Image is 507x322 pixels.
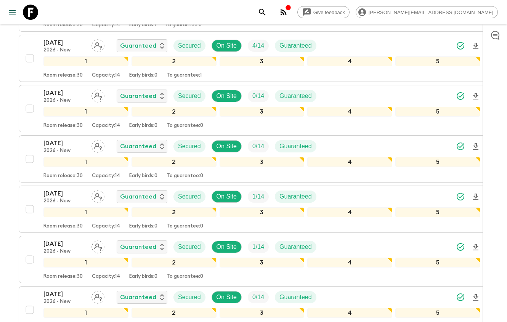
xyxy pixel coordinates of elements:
p: Room release: 30 [43,123,83,129]
p: On Site [217,192,237,201]
p: Secured [178,293,201,302]
div: 3 [220,157,305,167]
button: [DATE]2026 - NewAssign pack leaderGuaranteedSecuredOn SiteTrip FillGuaranteed12345Room release:30... [19,85,488,132]
p: Secured [178,91,201,101]
p: [DATE] [43,38,85,47]
div: 4 [307,157,392,167]
p: Early birds: 0 [129,223,157,229]
p: 2026 - New [43,47,85,53]
p: 0 / 14 [252,142,264,151]
p: Guaranteed [120,293,156,302]
div: Secured [173,90,205,102]
p: Capacity: 14 [92,72,120,78]
p: To guarantee: 0 [167,223,203,229]
p: 2026 - New [43,148,85,154]
p: On Site [217,91,237,101]
p: Secured [178,41,201,50]
div: Trip Fill [248,241,269,253]
p: Room release: 30 [43,22,83,28]
p: Capacity: 14 [92,274,120,280]
p: Secured [178,242,201,252]
div: 1 [43,157,128,167]
p: Guaranteed [120,242,156,252]
div: Trip Fill [248,140,269,152]
p: To guarantee: 0 [167,173,203,179]
p: Early birds: 1 [129,22,156,28]
p: Early birds: 0 [129,173,157,179]
div: 5 [395,308,480,318]
span: Assign pack leader [91,92,104,98]
p: Capacity: 14 [92,123,120,129]
div: Trip Fill [248,191,269,203]
svg: Download Onboarding [471,42,480,51]
span: Assign pack leader [91,293,104,299]
p: Room release: 30 [43,274,83,280]
p: Guaranteed [279,142,312,151]
svg: Synced Successfully [456,293,465,302]
p: Room release: 30 [43,72,83,78]
div: Secured [173,291,205,303]
div: 3 [220,107,305,117]
p: On Site [217,293,237,302]
svg: Download Onboarding [471,192,480,202]
div: 4 [307,56,392,66]
svg: Synced Successfully [456,142,465,151]
svg: Synced Successfully [456,242,465,252]
div: On Site [212,291,242,303]
div: 2 [132,107,217,117]
p: Guaranteed [279,242,312,252]
div: 5 [395,258,480,268]
svg: Download Onboarding [471,243,480,252]
p: Early birds: 0 [129,72,157,78]
p: Capacity: 14 [92,22,120,28]
div: On Site [212,191,242,203]
p: On Site [217,142,237,151]
div: Secured [173,140,205,152]
p: On Site [217,242,237,252]
p: To guarantee: 0 [165,22,202,28]
button: [DATE]2026 - NewAssign pack leaderGuaranteedSecuredOn SiteTrip FillGuaranteed12345Room release:30... [19,186,488,233]
p: 0 / 14 [252,91,264,101]
p: Guaranteed [279,192,312,201]
p: Secured [178,142,201,151]
p: 2026 - New [43,248,85,255]
div: 1 [43,107,128,117]
p: [DATE] [43,139,85,148]
p: Early birds: 0 [129,274,157,280]
p: Guaranteed [279,91,312,101]
div: Secured [173,191,205,203]
p: 2026 - New [43,299,85,305]
div: 5 [395,207,480,217]
div: On Site [212,140,242,152]
div: On Site [212,40,242,52]
div: 5 [395,157,480,167]
div: 3 [220,207,305,217]
svg: Synced Successfully [456,41,465,50]
p: Room release: 30 [43,223,83,229]
div: 5 [395,107,480,117]
p: 1 / 14 [252,242,264,252]
p: [DATE] [43,189,85,198]
div: 3 [220,56,305,66]
div: [PERSON_NAME][EMAIL_ADDRESS][DOMAIN_NAME] [356,6,498,18]
svg: Download Onboarding [471,293,480,302]
p: Guaranteed [120,192,156,201]
svg: Download Onboarding [471,142,480,151]
span: Assign pack leader [91,142,104,148]
p: [DATE] [43,88,85,98]
div: 3 [220,258,305,268]
div: 2 [132,308,217,318]
button: [DATE]2026 - NewAssign pack leaderGuaranteedSecuredOn SiteTrip FillGuaranteed12345Room release:30... [19,236,488,283]
span: [PERSON_NAME][EMAIL_ADDRESS][DOMAIN_NAME] [364,10,497,15]
div: Trip Fill [248,90,269,102]
div: On Site [212,241,242,253]
div: Secured [173,241,205,253]
p: [DATE] [43,290,85,299]
div: 1 [43,56,128,66]
div: Secured [173,40,205,52]
p: Room release: 30 [43,173,83,179]
div: 4 [307,308,392,318]
div: 1 [43,258,128,268]
div: 2 [132,207,217,217]
div: 3 [220,308,305,318]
